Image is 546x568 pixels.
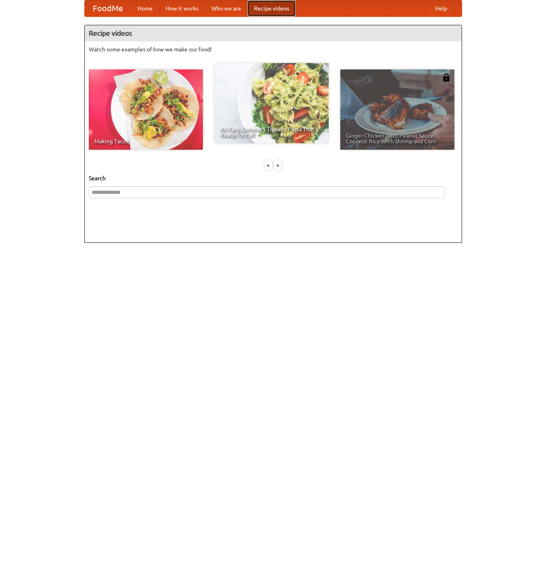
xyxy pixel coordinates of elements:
a: Home [131,0,159,16]
h4: Recipe videos [85,25,462,41]
h5: Search [89,174,458,182]
a: Help [429,0,454,16]
a: How it works [159,0,205,16]
div: « [265,160,272,170]
a: Recipe videos [247,0,296,16]
div: » [274,160,281,170]
a: Making Tacos [89,69,203,150]
img: 483408.png [442,73,450,81]
p: Watch some examples of how we make our food! [89,45,458,53]
a: FoodMe [85,0,131,16]
a: An Easy, Summery Tomato Pasta That's Ready for Fall [215,63,329,143]
span: An Easy, Summery Tomato Pasta That's Ready for Fall [220,126,323,138]
span: Making Tacos [94,138,197,144]
a: Who we are [205,0,247,16]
